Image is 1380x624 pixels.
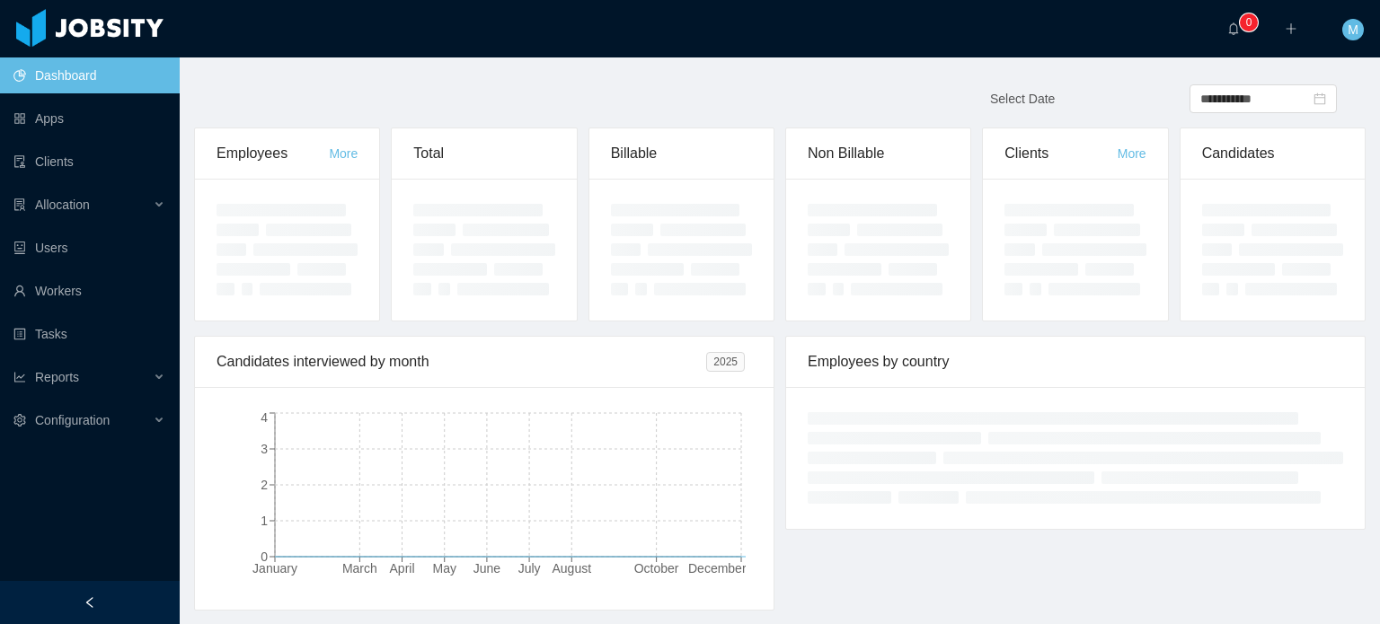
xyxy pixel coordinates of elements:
[261,514,268,528] tspan: 1
[1314,92,1326,105] i: icon: calendar
[688,561,747,576] tspan: December
[390,561,415,576] tspan: April
[1227,22,1240,35] i: icon: bell
[217,337,706,387] div: Candidates interviewed by month
[13,101,165,136] a: icon: appstoreApps
[1348,19,1358,40] span: M
[552,561,591,576] tspan: August
[13,273,165,309] a: icon: userWorkers
[413,128,554,179] div: Total
[706,352,745,372] span: 2025
[1004,128,1117,179] div: Clients
[634,561,679,576] tspan: October
[261,549,268,564] tspan: 0
[13,198,26,211] i: icon: solution
[13,230,165,266] a: icon: robotUsers
[808,337,1343,387] div: Employees by country
[217,128,329,179] div: Employees
[990,92,1055,106] span: Select Date
[35,370,79,384] span: Reports
[1118,146,1146,161] a: More
[808,128,949,179] div: Non Billable
[35,413,110,427] span: Configuration
[342,561,377,576] tspan: March
[433,561,456,576] tspan: May
[1240,13,1258,31] sup: 0
[13,57,165,93] a: icon: pie-chartDashboard
[35,198,90,212] span: Allocation
[261,442,268,456] tspan: 3
[611,128,752,179] div: Billable
[1285,22,1297,35] i: icon: plus
[13,414,26,426] i: icon: setting
[261,410,268,425] tspan: 4
[329,146,358,161] a: More
[261,478,268,492] tspan: 2
[473,561,501,576] tspan: June
[1202,128,1343,179] div: Candidates
[13,316,165,352] a: icon: profileTasks
[13,371,26,383] i: icon: line-chart
[252,561,297,576] tspan: January
[13,144,165,180] a: icon: auditClients
[518,561,541,576] tspan: July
